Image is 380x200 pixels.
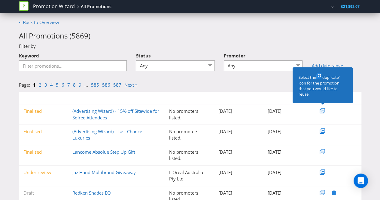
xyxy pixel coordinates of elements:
[341,4,360,9] span: $21,892.07
[214,169,263,176] div: [DATE]
[19,190,68,196] div: Draft
[263,149,312,155] div: [DATE]
[19,108,68,114] div: Finalised
[223,95,236,100] span: Created
[72,149,135,155] a: Lancome Absolue Step Up GIft
[19,149,68,155] div: Finalised
[354,174,368,188] div: Open Intercom Messenger
[72,128,142,141] a: (Advertising Wizard) - Last Chance Luxuries
[23,95,27,100] span: ▼
[14,43,366,49] div: Filter by
[88,31,90,41] span: )
[71,31,88,41] span: 5869
[56,82,59,88] a: 5
[165,169,214,182] div: L'Oreal Australia Pty Ltd
[73,82,76,88] a: 8
[113,82,121,88] a: 587
[50,82,53,88] a: 4
[299,75,340,97] span: 'duplicate' icon for the promotion that you would like to reuse.
[19,50,39,59] label: Keyword
[165,149,214,162] div: No promoters listed.
[214,190,263,196] div: [DATE]
[72,169,136,175] a: Jaz Hand Multibrand Giveaway
[72,108,159,120] a: (Advertising Wizard) - 15% off Sitewide for Soiree Attendees
[84,82,91,88] li: ...
[28,95,38,100] span: Status
[267,95,271,100] span: ▼
[136,53,150,59] span: Status
[19,60,127,71] input: Filter promotions...
[67,82,70,88] a: 7
[263,128,312,135] div: [DATE]
[299,75,316,80] span: Select the
[165,128,214,141] div: No promoters listed.
[72,95,76,100] span: ▼
[81,4,111,10] div: All Promotions
[91,82,99,88] a: 585
[296,4,330,9] a: [PERSON_NAME]
[224,53,245,59] span: Promoter
[44,82,47,88] a: 3
[77,95,105,100] span: Promotion Name
[214,108,263,114] div: [DATE]
[272,95,287,100] span: Modified
[263,169,312,176] div: [DATE]
[124,82,137,88] a: Next »
[214,149,263,155] div: [DATE]
[72,190,111,196] a: Redken Shades EQ
[39,82,41,88] a: 2
[263,108,312,114] div: [DATE]
[252,4,292,9] span: L'Oreal Australia Pty Ltd
[33,82,36,88] a: 1
[19,82,30,88] span: Page:
[79,82,81,88] a: 9
[169,95,173,100] span: ▼
[102,82,110,88] a: 586
[214,128,263,135] div: [DATE]
[174,95,190,100] span: Promoter
[165,108,214,121] div: No promoters listed.
[19,169,68,176] div: Under review
[19,31,71,41] span: All Promotions (
[263,190,312,196] div: [DATE]
[218,95,222,100] span: ▼
[312,63,361,69] a: Add date range
[19,128,68,135] div: Finalised
[62,82,64,88] a: 6
[19,19,59,25] a: < Back to Overview
[33,3,75,10] a: Promotion Wizard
